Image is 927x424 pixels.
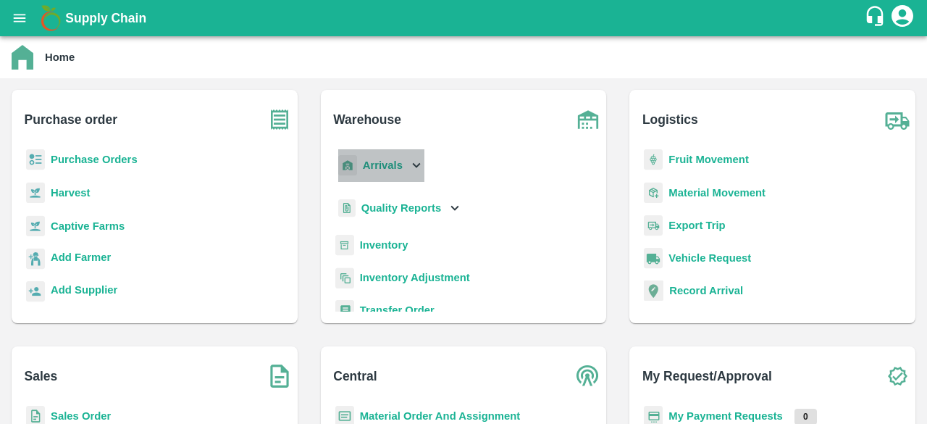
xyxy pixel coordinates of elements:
[51,282,117,302] a: Add Supplier
[644,215,663,236] img: delivery
[668,252,751,264] a: Vehicle Request
[51,154,138,165] a: Purchase Orders
[51,187,90,199] a: Harvest
[261,101,298,138] img: purchase
[12,45,33,70] img: home
[668,187,765,199] a: Material Movement
[879,358,915,394] img: check
[338,155,357,176] img: whArrival
[45,51,75,63] b: Home
[361,202,442,214] b: Quality Reports
[570,358,606,394] img: central
[261,358,298,394] img: soSales
[668,410,783,422] a: My Payment Requests
[360,410,521,422] a: Material Order And Assignment
[36,4,65,33] img: logo
[338,199,356,217] img: qualityReport
[333,366,377,386] b: Central
[668,220,725,231] a: Export Trip
[51,220,125,232] a: Captive Farms
[644,280,663,301] img: recordArrival
[360,272,470,283] a: Inventory Adjustment
[360,304,435,316] a: Transfer Order
[879,101,915,138] img: truck
[642,366,772,386] b: My Request/Approval
[363,159,403,171] b: Arrivals
[51,410,111,422] a: Sales Order
[570,101,606,138] img: warehouse
[3,1,36,35] button: open drawer
[335,235,354,256] img: whInventory
[333,109,401,130] b: Warehouse
[51,249,111,269] a: Add Farmer
[889,3,915,33] div: account of current user
[335,194,463,223] div: Quality Reports
[26,215,45,237] img: harvest
[644,248,663,269] img: vehicle
[644,149,663,170] img: fruit
[26,249,45,270] img: farmer
[25,366,58,386] b: Sales
[335,300,354,321] img: whTransfer
[25,109,117,130] b: Purchase order
[65,8,864,28] a: Supply Chain
[26,182,45,204] img: harvest
[26,149,45,170] img: reciept
[669,285,743,296] a: Record Arrival
[668,154,749,165] a: Fruit Movement
[51,284,117,296] b: Add Supplier
[335,149,425,182] div: Arrivals
[644,182,663,204] img: material
[864,5,889,31] div: customer-support
[26,281,45,302] img: supplier
[360,239,408,251] a: Inventory
[65,11,146,25] b: Supply Chain
[51,252,111,263] b: Add Farmer
[335,267,354,288] img: inventory
[642,109,698,130] b: Logistics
